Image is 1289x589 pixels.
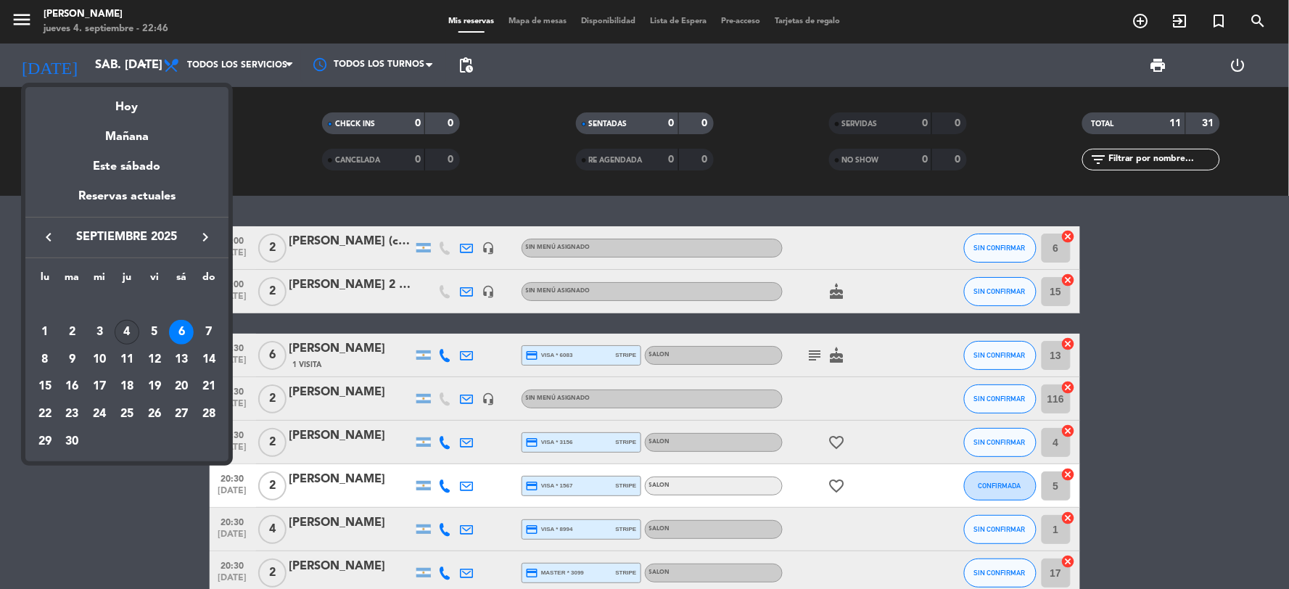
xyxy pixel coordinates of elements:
td: 10 de septiembre de 2025 [86,346,113,374]
td: 12 de septiembre de 2025 [141,346,168,374]
div: 29 [33,429,57,454]
div: 2 [60,320,85,345]
td: 3 de septiembre de 2025 [86,318,113,346]
td: 25 de septiembre de 2025 [113,400,141,428]
th: sábado [168,269,196,292]
td: 27 de septiembre de 2025 [168,400,196,428]
th: lunes [31,269,59,292]
td: 28 de septiembre de 2025 [195,400,223,428]
div: 24 [87,402,112,427]
td: 22 de septiembre de 2025 [31,400,59,428]
td: 16 de septiembre de 2025 [59,373,86,400]
td: 8 de septiembre de 2025 [31,346,59,374]
div: 5 [142,320,167,345]
td: SEP. [31,291,223,318]
div: 8 [33,347,57,372]
div: 14 [197,347,221,372]
td: 30 de septiembre de 2025 [59,428,86,456]
div: 18 [115,374,139,399]
th: domingo [195,269,223,292]
div: 28 [197,402,221,427]
td: 26 de septiembre de 2025 [141,400,168,428]
div: 19 [142,374,167,399]
th: jueves [113,269,141,292]
td: 9 de septiembre de 2025 [59,346,86,374]
div: 11 [115,347,139,372]
td: 2 de septiembre de 2025 [59,318,86,346]
td: 17 de septiembre de 2025 [86,373,113,400]
td: 23 de septiembre de 2025 [59,400,86,428]
div: 23 [60,402,85,427]
button: keyboard_arrow_right [192,228,218,247]
td: 13 de septiembre de 2025 [168,346,196,374]
div: 6 [169,320,194,345]
div: Hoy [25,87,228,117]
th: martes [59,269,86,292]
div: 9 [60,347,85,372]
div: 10 [87,347,112,372]
td: 29 de septiembre de 2025 [31,428,59,456]
div: Mañana [25,117,228,147]
div: Reservas actuales [25,187,228,217]
div: 16 [60,374,85,399]
div: 22 [33,402,57,427]
div: 17 [87,374,112,399]
td: 18 de septiembre de 2025 [113,373,141,400]
div: 1 [33,320,57,345]
td: 14 de septiembre de 2025 [195,346,223,374]
td: 11 de septiembre de 2025 [113,346,141,374]
th: viernes [141,269,168,292]
td: 19 de septiembre de 2025 [141,373,168,400]
div: 25 [115,402,139,427]
div: 21 [197,374,221,399]
td: 1 de septiembre de 2025 [31,318,59,346]
td: 15 de septiembre de 2025 [31,373,59,400]
td: 4 de septiembre de 2025 [113,318,141,346]
i: keyboard_arrow_right [197,228,214,246]
div: 4 [115,320,139,345]
i: keyboard_arrow_left [40,228,57,246]
div: 26 [142,402,167,427]
td: 20 de septiembre de 2025 [168,373,196,400]
div: 20 [169,374,194,399]
div: Este sábado [25,147,228,187]
div: 12 [142,347,167,372]
button: keyboard_arrow_left [36,228,62,247]
td: 24 de septiembre de 2025 [86,400,113,428]
span: septiembre 2025 [62,228,192,247]
div: 13 [169,347,194,372]
td: 5 de septiembre de 2025 [141,318,168,346]
div: 15 [33,374,57,399]
td: 21 de septiembre de 2025 [195,373,223,400]
td: 7 de septiembre de 2025 [195,318,223,346]
div: 30 [60,429,85,454]
div: 3 [87,320,112,345]
td: 6 de septiembre de 2025 [168,318,196,346]
div: 7 [197,320,221,345]
div: 27 [169,402,194,427]
th: miércoles [86,269,113,292]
